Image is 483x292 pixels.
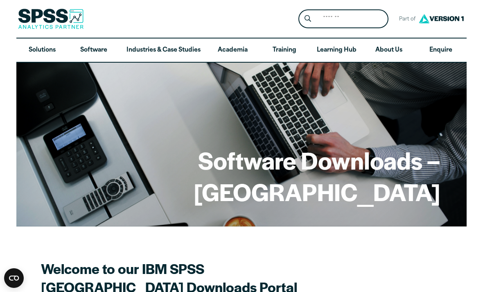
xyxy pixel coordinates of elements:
button: Open CMP widget [4,268,24,288]
span: Part of [395,14,417,25]
h1: Software Downloads – [GEOGRAPHIC_DATA] [43,144,440,207]
button: Search magnifying glass icon [300,11,316,27]
nav: Desktop version of site main menu [16,38,467,62]
form: Site Header Search Form [298,9,388,29]
img: Version1 Logo [417,11,466,26]
a: Training [259,38,310,62]
a: About Us [363,38,415,62]
a: Software [68,38,120,62]
a: Industries & Case Studies [120,38,207,62]
svg: Search magnifying glass icon [305,15,311,22]
a: Academia [207,38,259,62]
a: Solutions [16,38,68,62]
a: Learning Hub [310,38,363,62]
img: SPSS Analytics Partner [18,9,84,29]
a: Enquire [415,38,467,62]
